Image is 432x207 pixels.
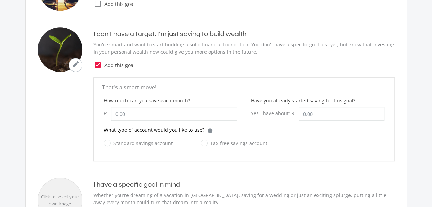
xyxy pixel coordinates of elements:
[71,60,80,68] i: mode_edit
[251,97,355,104] label: Have you already started saving for this goal?
[208,128,212,133] div: i
[93,41,395,55] p: You're smart and want to start building a solid financial foundation. You don't have a specific g...
[251,107,299,120] div: Yes I have about: R
[102,62,395,69] span: Add this goal
[111,107,237,121] input: 0.00
[102,83,386,91] p: That's a smart move!
[93,181,395,189] h4: I have a specific goal in mind
[102,0,395,8] span: Add this goal
[104,139,173,148] label: Standard savings account
[93,192,395,206] p: Whether you're dreaming of a vacation in [GEOGRAPHIC_DATA], saving for a wedding or just an excit...
[104,107,111,120] div: R
[38,194,82,207] div: Click to select your own image
[93,61,102,69] i: check_box
[201,139,267,148] label: Tax-free savings account
[69,58,82,72] button: mode_edit
[104,126,204,133] p: What type of account would you like to use?
[104,97,190,104] label: How much can you save each month?
[93,30,395,38] h4: I don’t have a target, I’m just saving to build wealth
[299,107,384,121] input: 0.00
